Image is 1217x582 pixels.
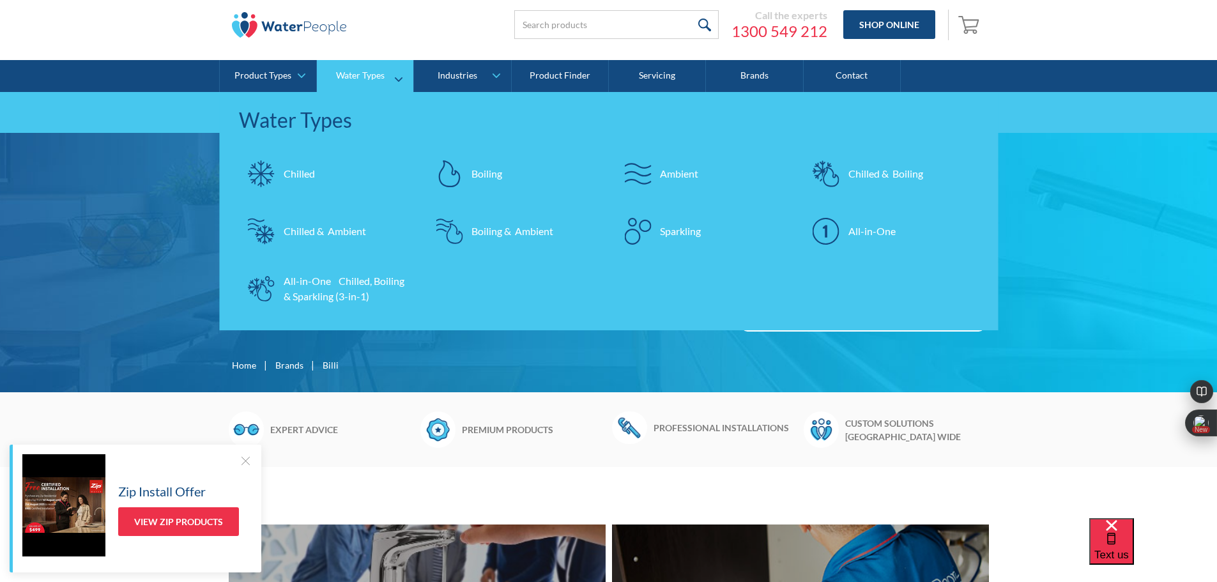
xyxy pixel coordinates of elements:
[336,70,385,81] div: Water Types
[414,60,510,92] a: Industries
[612,411,647,443] img: Wrench
[512,60,609,92] a: Product Finder
[615,209,791,254] a: Sparkling
[804,60,901,92] a: Contact
[420,411,455,447] img: Badge
[462,423,606,436] h6: Premium products
[232,12,347,38] img: The Water People
[731,9,827,22] div: Call the experts
[848,224,896,239] div: All-in-One
[22,454,105,556] img: Zip Install Offer
[317,60,413,92] a: Water Types
[118,507,239,536] a: View Zip Products
[275,358,303,372] a: Brands
[427,151,602,196] a: Boiling
[263,357,269,372] div: |
[615,151,791,196] a: Ambient
[284,166,315,181] div: Chilled
[220,92,999,330] nav: Water Types
[609,60,706,92] a: Servicing
[239,105,979,135] div: Water Types
[731,22,827,41] a: 1300 549 212
[310,357,316,372] div: |
[239,266,415,311] a: All-in-One Chilled, Boiling & Sparkling (3-in-1)
[239,151,415,196] a: Chilled
[270,423,414,436] h6: Expert advice
[845,417,989,443] h6: Custom solutions [GEOGRAPHIC_DATA] wide
[471,224,553,239] div: Boiling & Ambient
[427,209,602,254] a: Boiling & Ambient
[660,224,701,239] div: Sparkling
[660,166,698,181] div: Ambient
[220,60,316,92] a: Product Types
[471,166,502,181] div: Boiling
[232,358,256,372] a: Home
[438,70,477,81] div: Industries
[654,421,797,434] h6: Professional installations
[239,209,415,254] a: Chilled & Ambient
[514,10,719,39] input: Search products
[284,224,366,239] div: Chilled & Ambient
[804,151,979,196] a: Chilled & Boiling
[804,411,839,447] img: Waterpeople Symbol
[958,14,983,34] img: shopping cart
[706,60,803,92] a: Brands
[118,482,206,501] h5: Zip Install Offer
[234,70,291,81] div: Product Types
[1089,518,1217,582] iframe: podium webchat widget bubble
[229,411,264,447] img: Glasses
[284,273,408,304] div: All-in-One Chilled, Boiling & Sparkling (3-in-1)
[955,10,986,40] a: Open empty cart
[804,209,979,254] a: All-in-One
[323,358,339,372] div: Billi
[843,10,935,39] a: Shop Online
[848,166,923,181] div: Chilled & Boiling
